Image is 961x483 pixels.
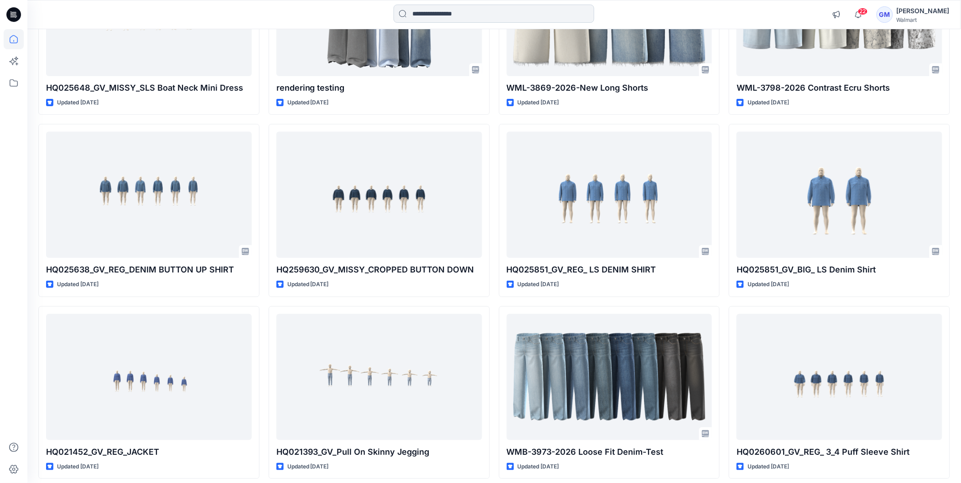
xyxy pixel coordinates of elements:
a: HQ259630_GV_MISSY_CROPPED BUTTON DOWN [276,132,482,258]
p: HQ0260601_GV_REG_ 3_4 Puff Sleeve Shirt [737,446,942,458]
p: Updated [DATE] [57,462,99,472]
p: HQ025851_GV_BIG_ LS Denim Shirt [737,263,942,276]
a: WMB-3973-2026 Loose Fit Denim-Test [507,314,712,440]
p: Updated [DATE] [57,98,99,108]
div: [PERSON_NAME] [897,5,950,16]
p: HQ021393_GV_Pull On Skinny Jegging [276,446,482,458]
p: Updated [DATE] [748,462,789,472]
a: HQ021393_GV_Pull On Skinny Jegging [276,314,482,440]
span: 22 [858,8,868,15]
div: GM [877,6,893,23]
p: HQ259630_GV_MISSY_CROPPED BUTTON DOWN [276,263,482,276]
p: Updated [DATE] [287,280,329,289]
p: Updated [DATE] [748,280,789,289]
a: HQ025638_GV_REG_DENIM BUTTON UP SHIRT [46,132,252,258]
p: Updated [DATE] [287,462,329,472]
a: HQ021452_GV_REG_JACKET [46,314,252,440]
p: Updated [DATE] [518,98,559,108]
p: HQ025648_GV_MISSY_SLS Boat Neck Mini Dress [46,82,252,94]
p: WML-3869-2026-New Long Shorts [507,82,712,94]
p: WMB-3973-2026 Loose Fit Denim-Test [507,446,712,458]
p: Updated [DATE] [287,98,329,108]
a: HQ025851_GV_REG_ LS DENIM SHIRT [507,132,712,258]
div: Walmart [897,16,950,23]
a: HQ0260601_GV_REG_ 3_4 Puff Sleeve Shirt [737,314,942,440]
p: HQ025638_GV_REG_DENIM BUTTON UP SHIRT [46,263,252,276]
p: Updated [DATE] [518,462,559,472]
p: Updated [DATE] [748,98,789,108]
p: Updated [DATE] [518,280,559,289]
p: Updated [DATE] [57,280,99,289]
p: HQ021452_GV_REG_JACKET [46,446,252,458]
p: rendering testing [276,82,482,94]
p: WML-3798-2026 Contrast Ecru Shorts [737,82,942,94]
a: HQ025851_GV_BIG_ LS Denim Shirt [737,132,942,258]
p: HQ025851_GV_REG_ LS DENIM SHIRT [507,263,712,276]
